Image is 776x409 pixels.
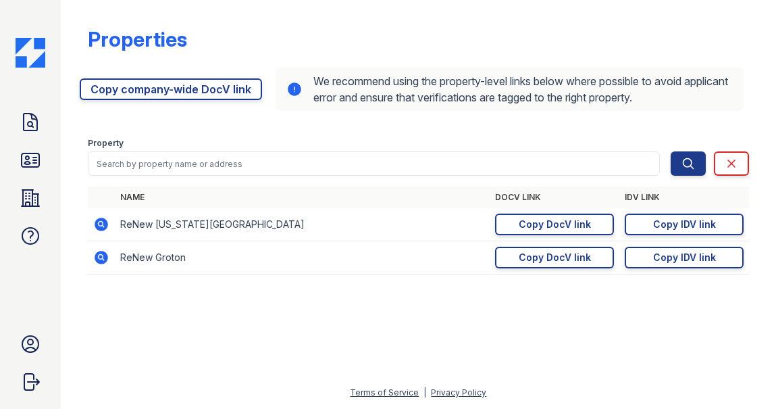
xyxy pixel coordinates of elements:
a: Privacy Policy [431,387,486,398]
th: Name [115,187,490,208]
img: CE_Icon_Blue-c292c112584629df590d857e76928e9f676e5b41ef8f769ba2f05ee15b207248.png [16,38,45,68]
td: ReNew Groton [115,241,490,274]
div: Copy DocV link [519,218,591,231]
a: Copy DocV link [495,247,614,268]
label: Property [88,138,124,149]
a: Copy IDV link [625,214,744,235]
input: Search by property name or address [88,151,661,176]
div: Copy IDV link [653,218,716,231]
div: We recommend using the property-level links below where possible to avoid applicant error and ens... [276,68,744,111]
div: Properties [88,27,187,51]
td: ReNew [US_STATE][GEOGRAPHIC_DATA] [115,208,490,241]
a: Copy DocV link [495,214,614,235]
div: Copy IDV link [653,251,716,264]
th: DocV Link [490,187,619,208]
div: Copy DocV link [519,251,591,264]
div: | [423,387,426,398]
a: Copy IDV link [625,247,744,268]
a: Terms of Service [350,387,419,398]
a: Copy company-wide DocV link [80,78,262,100]
th: IDV Link [619,187,749,208]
